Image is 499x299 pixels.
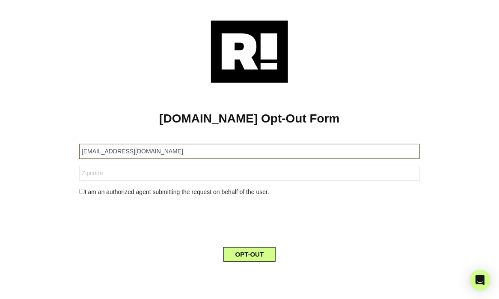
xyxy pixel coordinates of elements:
h1: [DOMAIN_NAME] Opt-Out Form [13,111,486,126]
div: Open Intercom Messenger [470,270,490,290]
img: Retention.com [211,21,288,83]
div: I am an authorized agent submitting the request on behalf of the user. [73,188,426,197]
input: Zipcode [79,166,420,181]
iframe: reCAPTCHA [184,203,315,237]
input: Email Address [79,144,420,159]
button: OPT-OUT [223,247,276,262]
